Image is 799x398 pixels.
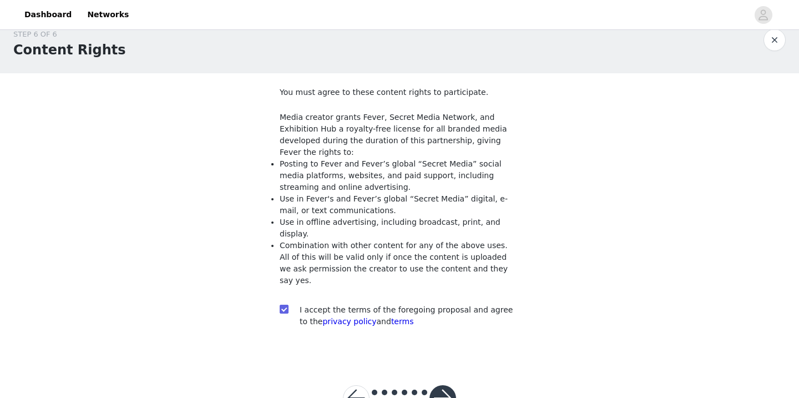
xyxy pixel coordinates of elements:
li: Use in offline advertising, including broadcast, print, and display. [280,216,519,240]
p: You must agree to these content rights to participate. [280,87,519,98]
li: Combination with other content for any of the above uses. [280,240,519,251]
p: Media creator grants Fever, Secret Media Network, and Exhibition Hub a royalty-free license for a... [280,112,519,158]
a: Networks [80,2,135,27]
a: Dashboard [18,2,78,27]
li: Use in Fever's and Fever’s global “Secret Media” digital, e-mail, or text communications. [280,193,519,216]
p: All of this will be valid only if once the content is uploaded we ask permission the creator to u... [280,251,519,286]
a: privacy policy [322,317,376,326]
div: STEP 6 OF 6 [13,29,126,40]
a: terms [391,317,414,326]
span: I accept the terms of the foregoing proposal and agree to the and [300,305,513,326]
li: Posting to Fever and Fever’s global “Secret Media” social media platforms, websites, and paid sup... [280,158,519,193]
h1: Content Rights [13,40,126,60]
div: avatar [758,6,768,24]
